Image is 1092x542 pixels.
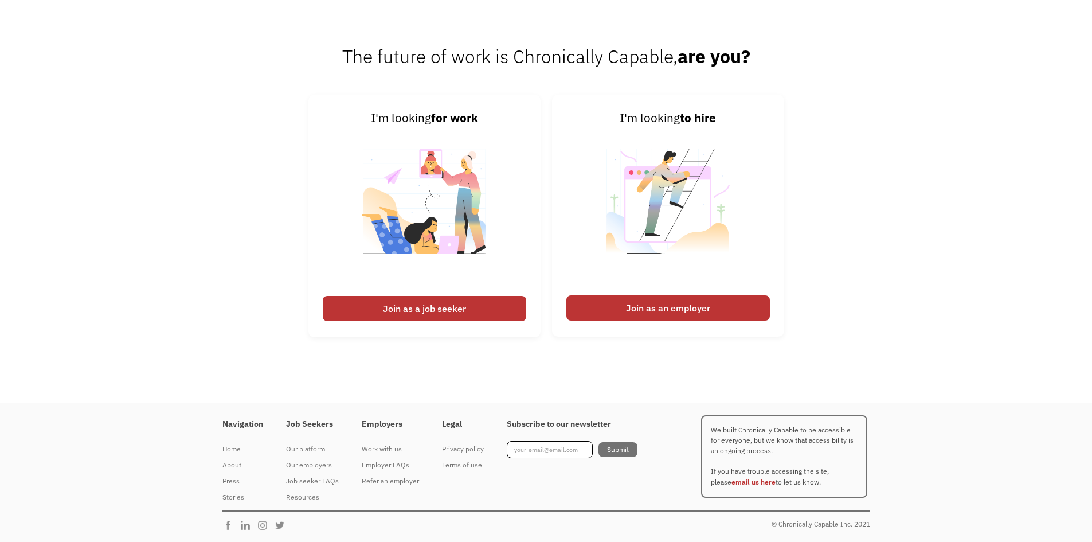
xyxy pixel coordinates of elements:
[362,473,419,489] a: Refer an employer
[507,419,637,430] h4: Subscribe to our newsletter
[598,442,637,457] input: Submit
[362,474,419,488] div: Refer an employer
[680,110,716,126] strong: to hire
[286,457,339,473] a: Our employers
[362,458,419,472] div: Employer FAQs
[222,489,263,505] a: Stories
[442,457,484,473] a: Terms of use
[222,442,263,456] div: Home
[442,419,484,430] h4: Legal
[353,127,496,290] img: Illustrated image of people looking for work
[566,295,770,321] div: Join as an employer
[222,458,263,472] div: About
[566,109,770,127] div: I'm looking
[442,442,484,456] div: Privacy policy
[731,478,776,486] a: email us here
[552,95,784,337] a: I'm lookingto hireJoin as an employer
[222,419,263,430] h4: Navigation
[442,458,484,472] div: Terms of use
[362,441,419,457] a: Work with us
[678,44,750,68] strong: are you?
[442,441,484,457] a: Privacy policy
[286,419,339,430] h4: Job Seekers
[222,474,263,488] div: Press
[323,296,526,321] div: Join as a job seeker
[222,457,263,473] a: About
[286,473,339,489] a: Job seeker FAQs
[286,442,339,456] div: Our platform
[507,441,593,458] input: your-email@email.com
[222,520,240,531] img: Chronically Capable Facebook Page
[431,110,478,126] strong: for work
[240,520,257,531] img: Chronically Capable Linkedin Page
[772,517,870,531] div: © Chronically Capable Inc. 2021
[507,441,637,458] form: Footer Newsletter
[257,520,274,531] img: Chronically Capable Instagram Page
[274,520,291,531] img: Chronically Capable Twitter Page
[286,490,339,504] div: Resources
[342,44,750,68] span: The future of work is Chronically Capable,
[308,95,541,337] a: I'm lookingfor workJoin as a job seeker
[222,473,263,489] a: Press
[701,415,867,498] p: We built Chronically Capable to be accessible for everyone, but we know that accessibility is an ...
[597,127,739,290] img: Illustrated image of someone looking to hire
[286,489,339,505] a: Resources
[286,458,339,472] div: Our employers
[362,457,419,473] a: Employer FAQs
[323,109,526,127] div: I'm looking
[362,442,419,456] div: Work with us
[222,441,263,457] a: Home
[286,474,339,488] div: Job seeker FAQs
[286,441,339,457] a: Our platform
[222,490,263,504] div: Stories
[362,419,419,430] h4: Employers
